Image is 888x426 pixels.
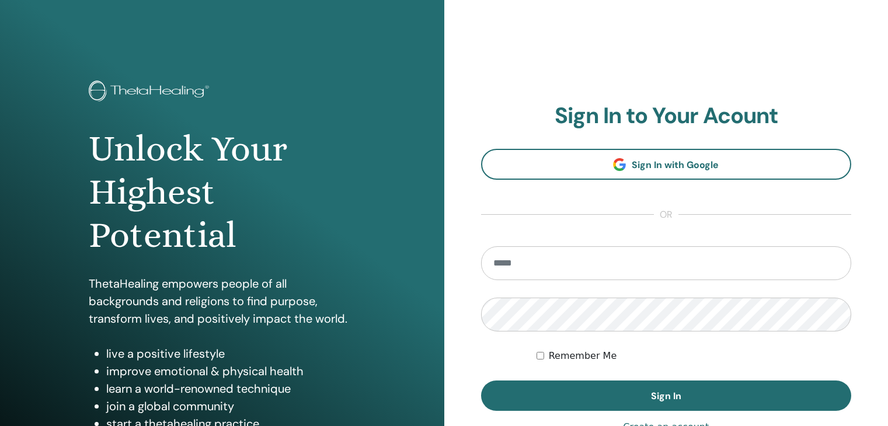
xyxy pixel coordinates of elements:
label: Remember Me [549,349,617,363]
span: or [654,208,678,222]
li: join a global community [106,397,356,415]
span: Sign In [651,390,681,402]
h2: Sign In to Your Acount [481,103,852,130]
li: improve emotional & physical health [106,362,356,380]
p: ThetaHealing empowers people of all backgrounds and religions to find purpose, transform lives, a... [89,275,356,327]
a: Sign In with Google [481,149,852,180]
span: Sign In with Google [632,159,719,171]
h1: Unlock Your Highest Potential [89,127,356,257]
button: Sign In [481,380,852,411]
li: learn a world-renowned technique [106,380,356,397]
div: Keep me authenticated indefinitely or until I manually logout [537,349,851,363]
li: live a positive lifestyle [106,345,356,362]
